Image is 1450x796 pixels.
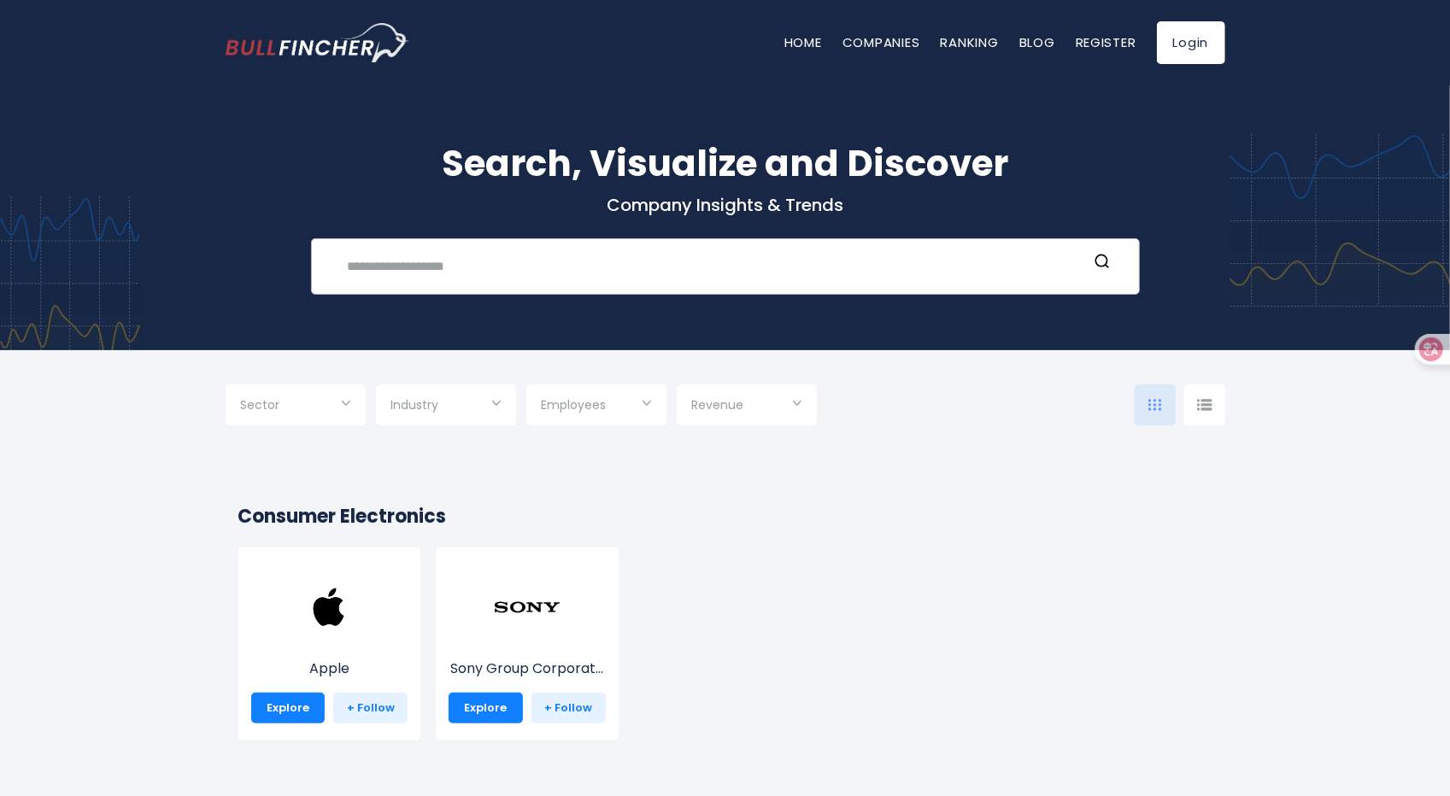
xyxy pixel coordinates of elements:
img: AAPL.png [295,573,363,641]
input: Selection [542,391,651,422]
img: bullfincher logo [226,23,409,62]
button: Search [1091,253,1113,275]
h1: Search, Visualize and Discover [226,137,1225,190]
a: Companies [842,33,920,51]
p: Company Insights & Trends [226,194,1225,216]
a: Login [1157,21,1225,64]
p: Sony Group Corporation [449,658,606,679]
h2: Consumer Electronics [238,502,1212,530]
span: Employees [542,397,607,413]
a: + Follow [531,693,606,723]
img: icon-comp-grid.svg [1148,399,1162,411]
a: Explore [449,693,523,723]
img: icon-comp-list-view.svg [1197,399,1212,411]
a: Blog [1019,33,1055,51]
span: Revenue [692,397,744,413]
a: Apple [251,605,408,679]
a: Go to homepage [226,23,409,62]
a: + Follow [333,693,408,723]
span: Industry [391,397,439,413]
img: SONY.png [493,573,561,641]
a: Ranking [941,33,999,51]
a: Sony Group Corporat... [449,605,606,679]
input: Selection [391,391,501,422]
input: Selection [692,391,801,422]
a: Register [1076,33,1136,51]
input: Selection [241,391,350,422]
a: Explore [251,693,326,723]
a: Home [784,33,822,51]
p: Apple [251,658,408,679]
span: Sector [241,397,280,413]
